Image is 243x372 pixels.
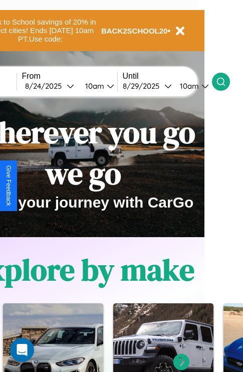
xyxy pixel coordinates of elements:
div: 10am [175,81,201,91]
div: 8 / 29 / 2025 [123,81,164,91]
button: 10am [172,81,212,91]
div: 10am [80,81,107,91]
div: Give Feedback [5,165,12,206]
div: 8 / 24 / 2025 [25,81,67,91]
b: BACK2SCHOOL20 [101,27,168,35]
label: From [22,72,117,81]
button: 10am [77,81,117,91]
label: Until [123,72,212,81]
button: 8/24/2025 [22,81,77,91]
div: Open Intercom Messenger [10,338,34,362]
